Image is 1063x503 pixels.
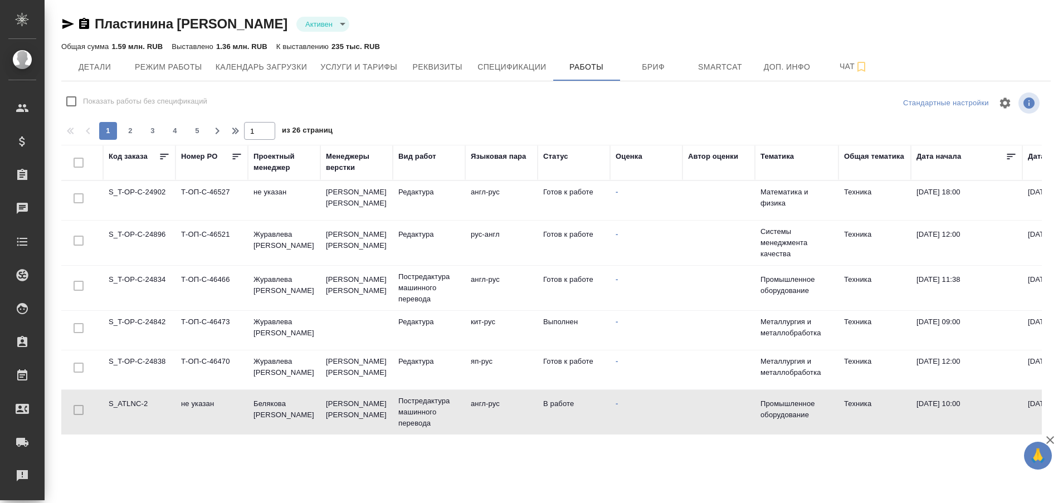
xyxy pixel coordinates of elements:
p: Редактура [398,356,460,367]
td: Выполнен [538,311,610,350]
td: [PERSON_NAME] [PERSON_NAME] [320,223,393,262]
td: Журавлева [PERSON_NAME] [248,223,320,262]
a: - [616,399,618,408]
button: 5 [188,122,206,140]
p: Редактура [398,316,460,328]
div: Автор оценки [688,151,738,162]
span: 3 [144,125,162,136]
p: Редактура [398,229,460,240]
td: Т-ОП-С-46470 [175,350,248,389]
p: Постредактура машинного перевода [398,395,460,429]
p: Промышленное оборудование [760,398,833,421]
span: Режим работы [135,60,202,74]
p: Металлургия и металлобработка [760,316,833,339]
td: S_T-OP-C-24842 [103,311,175,350]
td: [PERSON_NAME] [PERSON_NAME] [320,268,393,307]
a: - [616,188,618,196]
a: - [616,318,618,326]
td: Техника [838,311,911,350]
td: англ-рус [465,268,538,307]
span: Чат [827,60,881,74]
a: Пластинина [PERSON_NAME] [95,16,287,31]
td: [PERSON_NAME] [PERSON_NAME] [320,181,393,220]
div: Код заказа [109,151,148,162]
p: Системы менеджмента качества [760,226,833,260]
td: Готов к работе [538,268,610,307]
td: [DATE] 18:00 [911,181,1022,220]
td: Техника [838,350,911,389]
span: Спецификации [477,60,546,74]
p: Постредактура машинного перевода [398,271,460,305]
span: Доп. инфо [760,60,814,74]
span: Работы [560,60,613,74]
span: Услуги и тарифы [320,60,397,74]
div: Активен [296,17,349,32]
td: Белякова [PERSON_NAME] [248,393,320,432]
span: из 26 страниц [282,124,333,140]
button: 3 [144,122,162,140]
td: Готов к работе [538,350,610,389]
td: [PERSON_NAME] [PERSON_NAME] [320,350,393,389]
div: Номер PO [181,151,217,162]
div: Вид работ [398,151,436,162]
span: Календарь загрузки [216,60,308,74]
p: Выставлено [172,42,216,51]
span: Посмотреть информацию [1018,92,1042,114]
p: Общая сумма [61,42,111,51]
td: Техника [838,393,911,432]
div: split button [900,95,992,112]
button: 2 [121,122,139,140]
button: 🙏 [1024,442,1052,470]
svg: Подписаться [855,60,868,74]
button: Скопировать ссылку для ЯМессенджера [61,17,75,31]
span: 5 [188,125,206,136]
p: 1.36 млн. RUB [216,42,267,51]
td: [DATE] 10:00 [911,393,1022,432]
a: - [616,275,618,284]
td: [DATE] 11:38 [911,268,1022,307]
a: - [616,230,618,238]
td: [DATE] 12:00 [911,223,1022,262]
span: 🙏 [1028,444,1047,467]
span: Показать работы без спецификаций [83,96,207,107]
td: S_T-OP-C-24902 [103,181,175,220]
div: Оценка [616,151,642,162]
p: 1.59 млн. RUB [111,42,163,51]
td: Т-ОП-С-46473 [175,311,248,350]
a: - [616,357,618,365]
td: не указан [175,393,248,432]
button: Скопировать ссылку [77,17,91,31]
td: Т-ОП-С-46466 [175,268,248,307]
td: Т-ОП-С-46527 [175,181,248,220]
p: Редактура [398,187,460,198]
td: яп-рус [465,350,538,389]
td: кит-рус [465,311,538,350]
span: 2 [121,125,139,136]
td: S_T-OP-C-24896 [103,223,175,262]
span: 4 [166,125,184,136]
td: Техника [838,268,911,307]
td: S_ATLNC-2 [103,393,175,432]
td: Готов к работе [538,223,610,262]
td: S_T-OP-C-24838 [103,350,175,389]
td: не указан [248,181,320,220]
td: Т-ОП-С-46521 [175,223,248,262]
span: Бриф [627,60,680,74]
td: Техника [838,181,911,220]
td: Готов к работе [538,181,610,220]
div: Менеджеры верстки [326,151,387,173]
span: Детали [68,60,121,74]
div: Дата начала [916,151,961,162]
td: Журавлева [PERSON_NAME] [248,268,320,307]
p: Металлургия и металлобработка [760,356,833,378]
td: [DATE] 09:00 [911,311,1022,350]
p: Промышленное оборудование [760,274,833,296]
td: В работе [538,393,610,432]
td: рус-англ [465,223,538,262]
td: [DATE] 12:00 [911,350,1022,389]
td: [PERSON_NAME] [PERSON_NAME] [320,393,393,432]
div: Статус [543,151,568,162]
td: Техника [838,223,911,262]
td: S_T-OP-C-24834 [103,268,175,307]
div: Тематика [760,151,794,162]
